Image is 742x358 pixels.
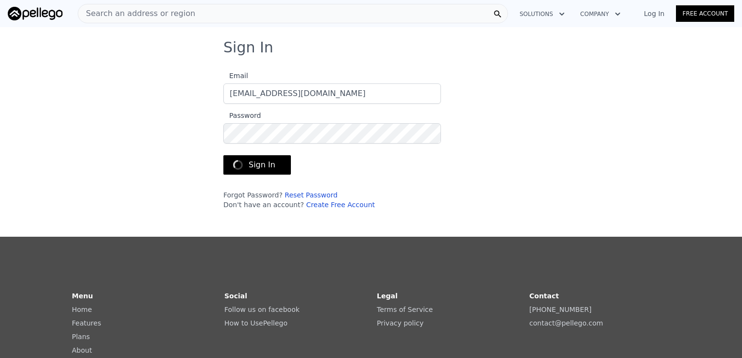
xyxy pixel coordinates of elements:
[223,83,441,104] input: Email
[224,292,247,300] strong: Social
[223,123,441,144] input: Password
[377,319,423,327] a: Privacy policy
[529,292,559,300] strong: Contact
[72,292,93,300] strong: Menu
[306,201,375,209] a: Create Free Account
[223,39,519,56] h3: Sign In
[529,306,591,313] a: [PHONE_NUMBER]
[72,319,101,327] a: Features
[223,72,248,80] span: Email
[224,319,287,327] a: How to UsePellego
[632,9,676,18] a: Log In
[512,5,573,23] button: Solutions
[377,306,433,313] a: Terms of Service
[223,112,261,119] span: Password
[285,191,337,199] a: Reset Password
[8,7,63,20] img: Pellego
[529,319,603,327] a: contact@pellego.com
[223,190,441,210] div: Forgot Password? Don't have an account?
[72,306,92,313] a: Home
[72,333,90,341] a: Plans
[377,292,398,300] strong: Legal
[676,5,734,22] a: Free Account
[72,346,92,354] a: About
[573,5,628,23] button: Company
[223,155,291,175] button: Sign In
[78,8,195,19] span: Search an address or region
[224,306,300,313] a: Follow us on facebook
